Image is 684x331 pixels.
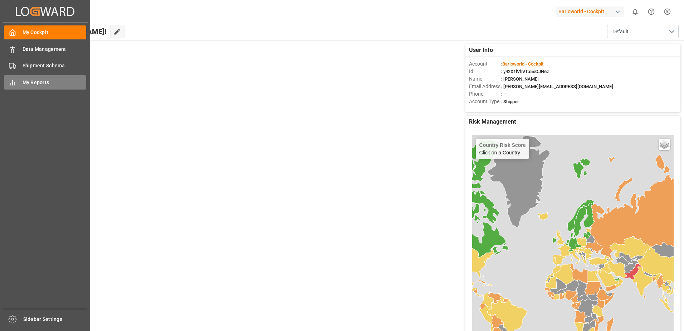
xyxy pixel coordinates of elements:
[23,29,87,36] span: My Cockpit
[469,46,493,54] span: User Info
[23,316,87,323] span: Sidebar Settings
[4,25,86,39] a: My Cockpit
[4,75,86,89] a: My Reports
[501,91,507,97] span: : —
[501,61,543,67] span: :
[479,142,526,148] h4: Country Risk Score
[607,25,679,38] button: open menu
[469,90,501,98] span: Phone
[627,4,643,20] button: show 0 new notifications
[469,83,501,90] span: Email Address
[612,28,629,35] span: Default
[501,69,549,74] span: : y42X1lVhVTa5xOJN6z
[469,68,501,75] span: Id
[479,142,526,155] div: Click on a Country
[556,5,627,18] button: Barloworld - Cockpit
[501,99,519,104] span: : Shipper
[4,59,86,73] a: Shipment Schema
[556,6,624,17] div: Barloworld - Cockpit
[469,98,501,105] span: Account Type
[502,61,543,67] span: Barloworld - Cockpit
[469,75,501,83] span: Name
[659,139,670,150] a: Layers
[501,84,613,89] span: : [PERSON_NAME][EMAIL_ADDRESS][DOMAIN_NAME]
[23,79,87,86] span: My Reports
[4,42,86,56] a: Data Management
[30,25,107,38] span: Hello [PERSON_NAME]!
[23,62,87,69] span: Shipment Schema
[469,60,501,68] span: Account
[23,45,87,53] span: Data Management
[643,4,659,20] button: Help Center
[469,117,516,126] span: Risk Management
[501,76,539,82] span: : [PERSON_NAME]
